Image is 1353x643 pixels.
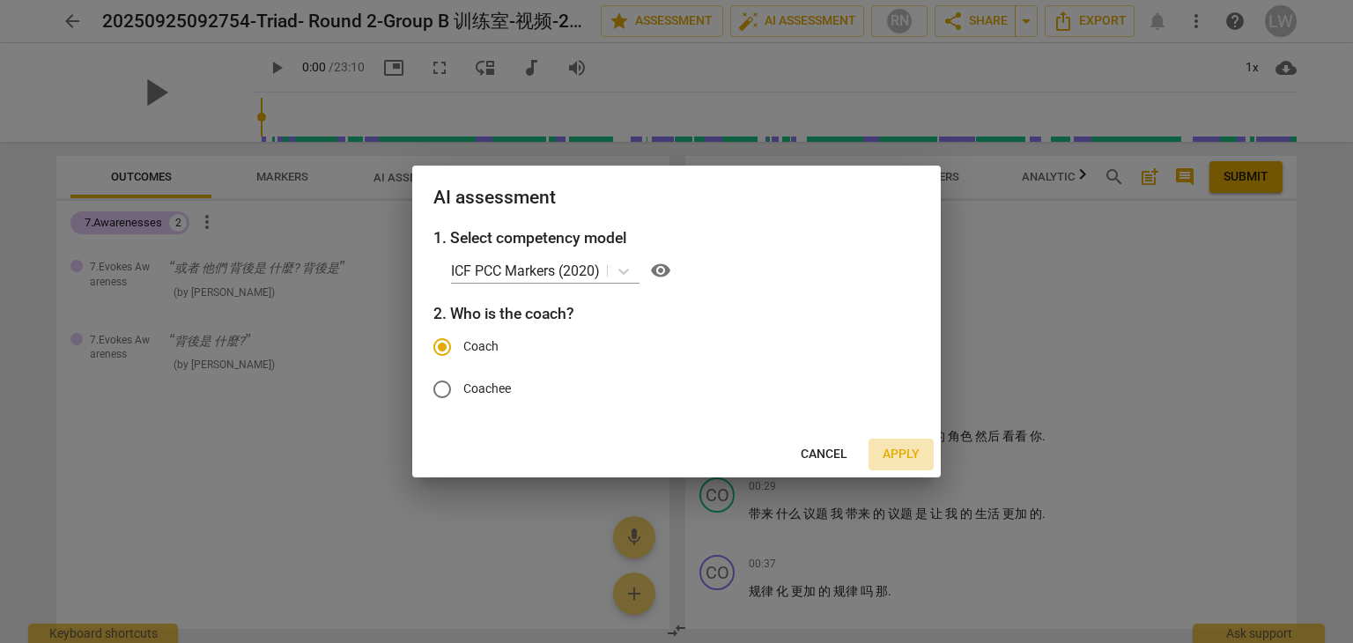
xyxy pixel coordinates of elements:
[433,302,920,325] h3: 2. Who is the coach?
[869,439,934,470] button: Apply
[647,256,675,285] button: Help
[451,261,600,281] p: ICF PCC Markers (2020)
[801,446,847,463] span: Cancel
[463,337,499,356] span: Coach
[787,439,861,470] button: Cancel
[433,226,920,249] h3: 1. Select competency model
[650,260,671,281] span: visibility
[883,446,920,463] span: Apply
[640,256,675,285] a: Help
[433,187,920,209] h2: AI assessment
[463,380,511,398] span: Coachee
